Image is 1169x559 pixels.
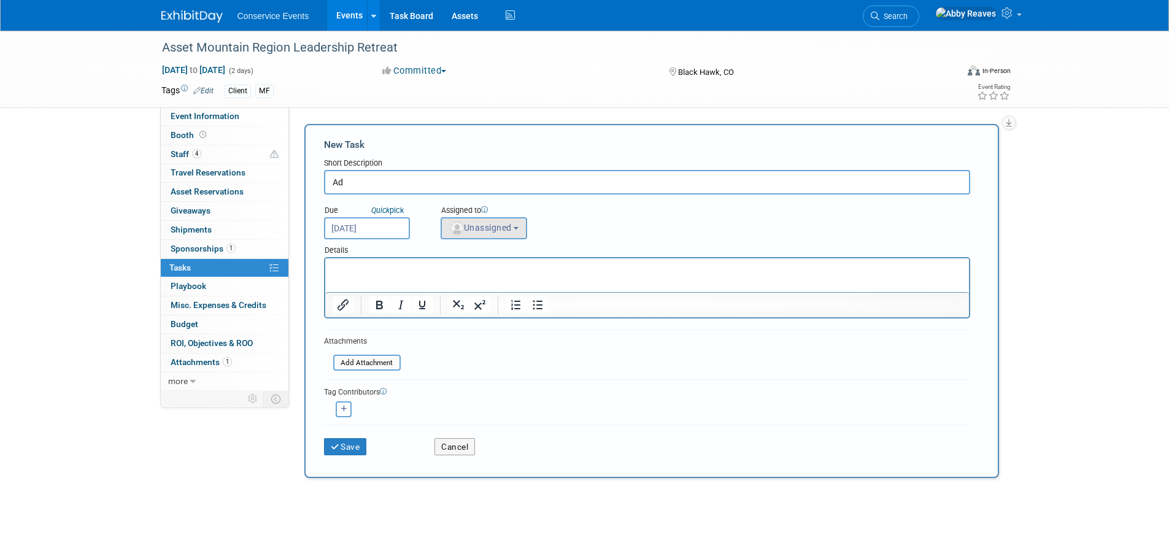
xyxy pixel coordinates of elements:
[242,391,264,407] td: Personalize Event Tab Strip
[161,277,288,296] a: Playbook
[270,149,279,160] span: Potential Scheduling Conflict -- at least one attendee is tagged in another overlapping event.
[171,338,253,348] span: ROI, Objectives & ROO
[237,11,309,21] span: Conservice Events
[333,296,353,314] button: Insert/edit link
[263,391,288,407] td: Toggle Event Tabs
[879,12,908,21] span: Search
[434,438,475,455] button: Cancel
[161,202,288,220] a: Giveaways
[169,263,191,272] span: Tasks
[678,67,734,77] span: Black Hawk, CO
[171,357,232,367] span: Attachments
[369,296,390,314] button: Bold
[324,336,401,347] div: Attachments
[324,205,422,217] div: Due
[171,206,210,215] span: Giveaways
[171,111,239,121] span: Event Information
[171,149,201,159] span: Staff
[863,6,919,27] a: Search
[161,259,288,277] a: Tasks
[441,217,528,239] button: Unassigned
[935,7,997,20] img: Abby Reaves
[161,183,288,201] a: Asset Reservations
[390,296,411,314] button: Italic
[158,37,939,59] div: Asset Mountain Region Leadership Retreat
[371,206,390,215] i: Quick
[527,296,548,314] button: Bullet list
[161,10,223,23] img: ExhibitDay
[161,221,288,239] a: Shipments
[171,168,245,177] span: Travel Reservations
[226,244,236,253] span: 1
[324,138,970,152] div: New Task
[968,66,980,75] img: Format-Inperson.png
[161,126,288,145] a: Booth
[255,85,274,98] div: MF
[441,205,588,217] div: Assigned to
[161,107,288,126] a: Event Information
[448,296,469,314] button: Subscript
[161,164,288,182] a: Travel Reservations
[325,258,969,292] iframe: Rich Text Area
[885,64,1011,82] div: Event Format
[324,170,970,195] input: Name of task or a short description
[412,296,433,314] button: Underline
[369,205,406,215] a: Quickpick
[161,315,288,334] a: Budget
[192,149,201,158] span: 4
[161,334,288,353] a: ROI, Objectives & ROO
[324,385,970,398] div: Tag Contributors
[469,296,490,314] button: Superscript
[161,372,288,391] a: more
[168,376,188,386] span: more
[228,67,253,75] span: (2 days)
[171,244,236,253] span: Sponsorships
[161,64,226,75] span: [DATE] [DATE]
[161,84,214,98] td: Tags
[378,64,451,77] button: Committed
[171,225,212,234] span: Shipments
[161,353,288,372] a: Attachments1
[506,296,527,314] button: Numbered list
[161,145,288,164] a: Staff4
[171,319,198,329] span: Budget
[161,296,288,315] a: Misc. Expenses & Credits
[324,438,367,455] button: Save
[449,223,512,233] span: Unassigned
[171,130,209,140] span: Booth
[225,85,251,98] div: Client
[188,65,199,75] span: to
[197,130,209,139] span: Booth not reserved yet
[324,239,970,257] div: Details
[324,158,970,170] div: Short Description
[171,300,266,310] span: Misc. Expenses & Credits
[223,357,232,366] span: 1
[171,281,206,291] span: Playbook
[193,87,214,95] a: Edit
[171,187,244,196] span: Asset Reservations
[324,217,410,239] input: Due Date
[977,84,1010,90] div: Event Rating
[161,240,288,258] a: Sponsorships1
[982,66,1011,75] div: In-Person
